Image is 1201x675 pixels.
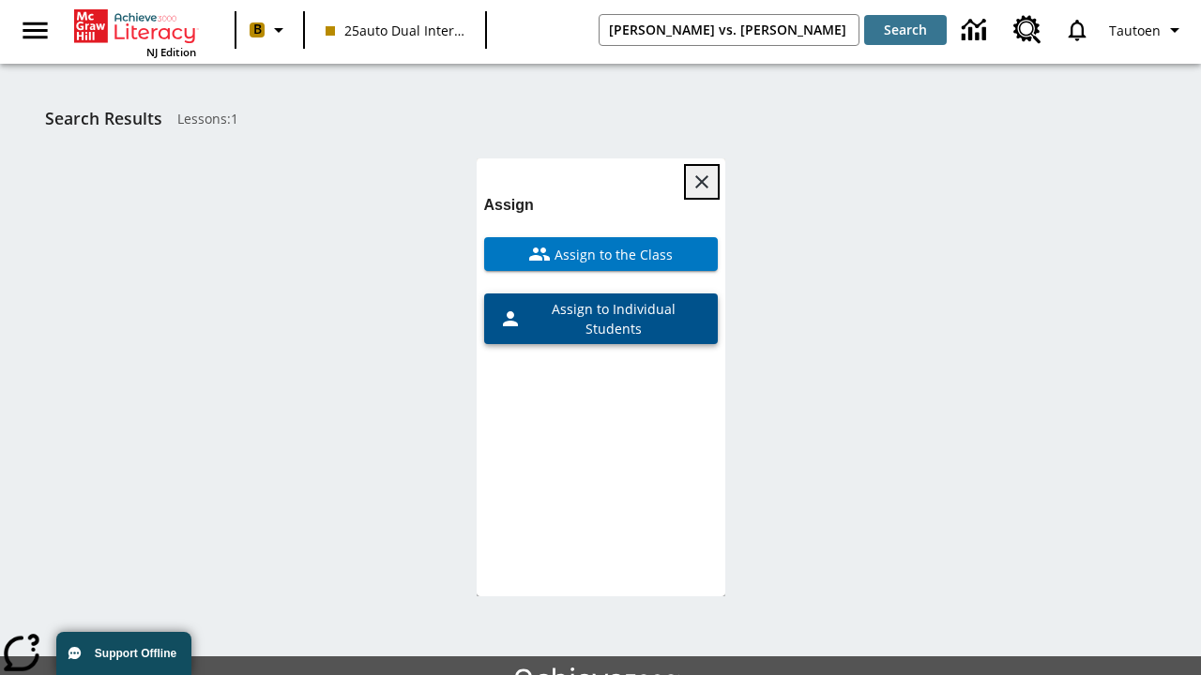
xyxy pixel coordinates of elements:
[74,7,196,45] a: Home
[1053,6,1102,54] a: Notifications
[8,3,63,58] button: Open side menu
[95,647,176,660] span: Support Offline
[686,166,718,198] button: Close
[253,18,262,41] span: B
[45,109,162,128] h1: Search Results
[551,245,673,264] span: Assign to the Class
[484,293,718,344] button: Assign to Individual Students
[74,6,196,59] div: Home
[1102,13,1193,47] button: Profile/Settings
[1109,21,1161,40] span: Tautoen
[326,21,464,40] span: 25auto Dual International
[146,45,196,59] span: NJ Edition
[484,192,718,218] h6: Assign
[56,632,191,675] button: Support Offline
[950,5,1002,56] a: Data Center
[242,13,297,47] button: Boost Class color is peach. Change class color
[477,158,725,596] div: lesson details
[522,299,703,338] span: Assign to Individual Students
[864,15,947,45] button: Search
[1002,5,1053,55] a: Resource Center, Will open in new tab
[600,15,859,45] input: search field
[484,237,718,271] button: Assign to the Class
[177,109,238,128] span: Lessons : 1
